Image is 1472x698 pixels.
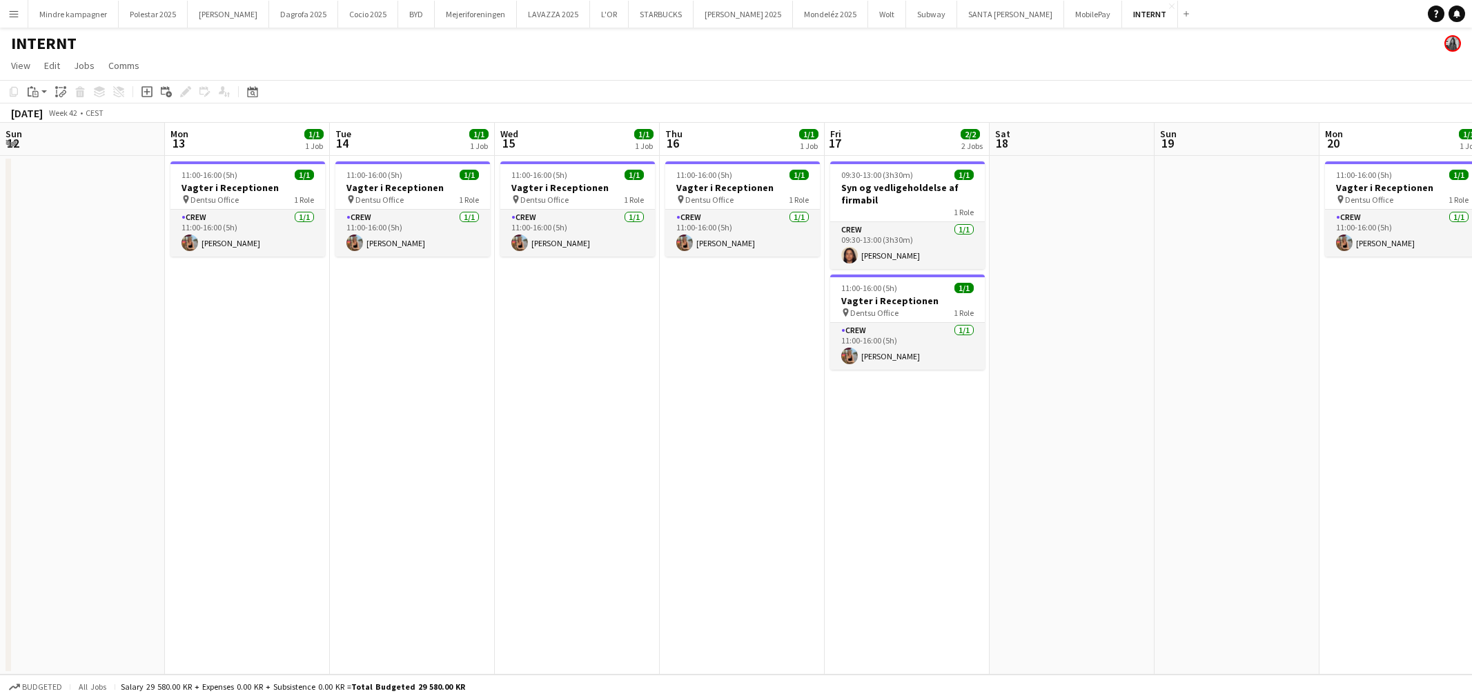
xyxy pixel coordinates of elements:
[663,135,683,151] span: 16
[624,195,644,205] span: 1 Role
[830,295,985,307] h3: Vagter i Receptionen
[76,681,109,692] span: All jobs
[68,57,100,74] a: Jobs
[1444,35,1461,52] app-user-avatar: Mia Tidemann
[830,222,985,269] app-card-role: Crew1/109:30-13:00 (3h30m)[PERSON_NAME]
[961,141,983,151] div: 2 Jobs
[190,195,239,205] span: Dentsu Office
[800,141,818,151] div: 1 Job
[1449,195,1469,205] span: 1 Role
[1336,170,1392,180] span: 11:00-16:00 (5h)
[694,1,793,28] button: [PERSON_NAME] 2025
[799,129,818,139] span: 1/1
[830,161,985,269] app-job-card: 09:30-13:00 (3h30m)1/1Syn og vedligeholdelse af firmabil1 RoleCrew1/109:30-13:00 (3h30m)[PERSON_N...
[954,207,974,217] span: 1 Role
[793,1,868,28] button: Mondeléz 2025
[520,195,569,205] span: Dentsu Office
[44,59,60,72] span: Edit
[789,170,809,180] span: 1/1
[830,128,841,140] span: Fri
[188,1,269,28] button: [PERSON_NAME]
[830,323,985,370] app-card-role: Crew1/111:00-16:00 (5h)[PERSON_NAME]
[830,181,985,206] h3: Syn og vedligeholdelse af firmabil
[11,106,43,120] div: [DATE]
[335,128,351,140] span: Tue
[86,108,104,118] div: CEST
[841,283,897,293] span: 11:00-16:00 (5h)
[355,195,404,205] span: Dentsu Office
[103,57,145,74] a: Comms
[665,210,820,257] app-card-role: Crew1/111:00-16:00 (5h)[PERSON_NAME]
[460,170,479,180] span: 1/1
[28,1,119,28] button: Mindre kampagner
[957,1,1064,28] button: SANTA [PERSON_NAME]
[121,681,465,692] div: Salary 29 580.00 KR + Expenses 0.00 KR + Subsistence 0.00 KR =
[170,210,325,257] app-card-role: Crew1/111:00-16:00 (5h)[PERSON_NAME]
[629,1,694,28] button: STARBUCKS
[305,141,323,151] div: 1 Job
[351,681,465,692] span: Total Budgeted 29 580.00 KR
[170,128,188,140] span: Mon
[1160,128,1177,140] span: Sun
[789,195,809,205] span: 1 Role
[1122,1,1178,28] button: INTERNT
[635,141,653,151] div: 1 Job
[119,1,188,28] button: Polestar 2025
[6,128,22,140] span: Sun
[625,170,644,180] span: 1/1
[954,170,974,180] span: 1/1
[868,1,906,28] button: Wolt
[11,59,30,72] span: View
[7,679,64,695] button: Budgeted
[993,135,1010,151] span: 18
[676,170,732,180] span: 11:00-16:00 (5h)
[961,129,980,139] span: 2/2
[511,170,567,180] span: 11:00-16:00 (5h)
[500,161,655,257] app-job-card: 11:00-16:00 (5h)1/1Vagter i Receptionen Dentsu Office1 RoleCrew1/111:00-16:00 (5h)[PERSON_NAME]
[170,161,325,257] app-job-card: 11:00-16:00 (5h)1/1Vagter i Receptionen Dentsu Office1 RoleCrew1/111:00-16:00 (5h)[PERSON_NAME]
[500,181,655,194] h3: Vagter i Receptionen
[1158,135,1177,151] span: 19
[590,1,629,28] button: L'OR
[517,1,590,28] button: LAVAZZA 2025
[498,135,518,151] span: 15
[108,59,139,72] span: Comms
[1325,128,1343,140] span: Mon
[335,181,490,194] h3: Vagter i Receptionen
[828,135,841,151] span: 17
[74,59,95,72] span: Jobs
[295,170,314,180] span: 1/1
[11,33,77,54] h1: INTERNT
[634,129,654,139] span: 1/1
[304,129,324,139] span: 1/1
[346,170,402,180] span: 11:00-16:00 (5h)
[1064,1,1122,28] button: MobilePay
[168,135,188,151] span: 13
[995,128,1010,140] span: Sat
[500,128,518,140] span: Wed
[906,1,957,28] button: Subway
[22,682,62,692] span: Budgeted
[181,170,237,180] span: 11:00-16:00 (5h)
[435,1,517,28] button: Mejeriforeningen
[954,283,974,293] span: 1/1
[665,181,820,194] h3: Vagter i Receptionen
[850,308,899,318] span: Dentsu Office
[3,135,22,151] span: 12
[830,275,985,370] app-job-card: 11:00-16:00 (5h)1/1Vagter i Receptionen Dentsu Office1 RoleCrew1/111:00-16:00 (5h)[PERSON_NAME]
[469,129,489,139] span: 1/1
[1345,195,1393,205] span: Dentsu Office
[6,57,36,74] a: View
[333,135,351,151] span: 14
[335,210,490,257] app-card-role: Crew1/111:00-16:00 (5h)[PERSON_NAME]
[470,141,488,151] div: 1 Job
[269,1,338,28] button: Dagrofa 2025
[46,108,80,118] span: Week 42
[335,161,490,257] app-job-card: 11:00-16:00 (5h)1/1Vagter i Receptionen Dentsu Office1 RoleCrew1/111:00-16:00 (5h)[PERSON_NAME]
[665,161,820,257] app-job-card: 11:00-16:00 (5h)1/1Vagter i Receptionen Dentsu Office1 RoleCrew1/111:00-16:00 (5h)[PERSON_NAME]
